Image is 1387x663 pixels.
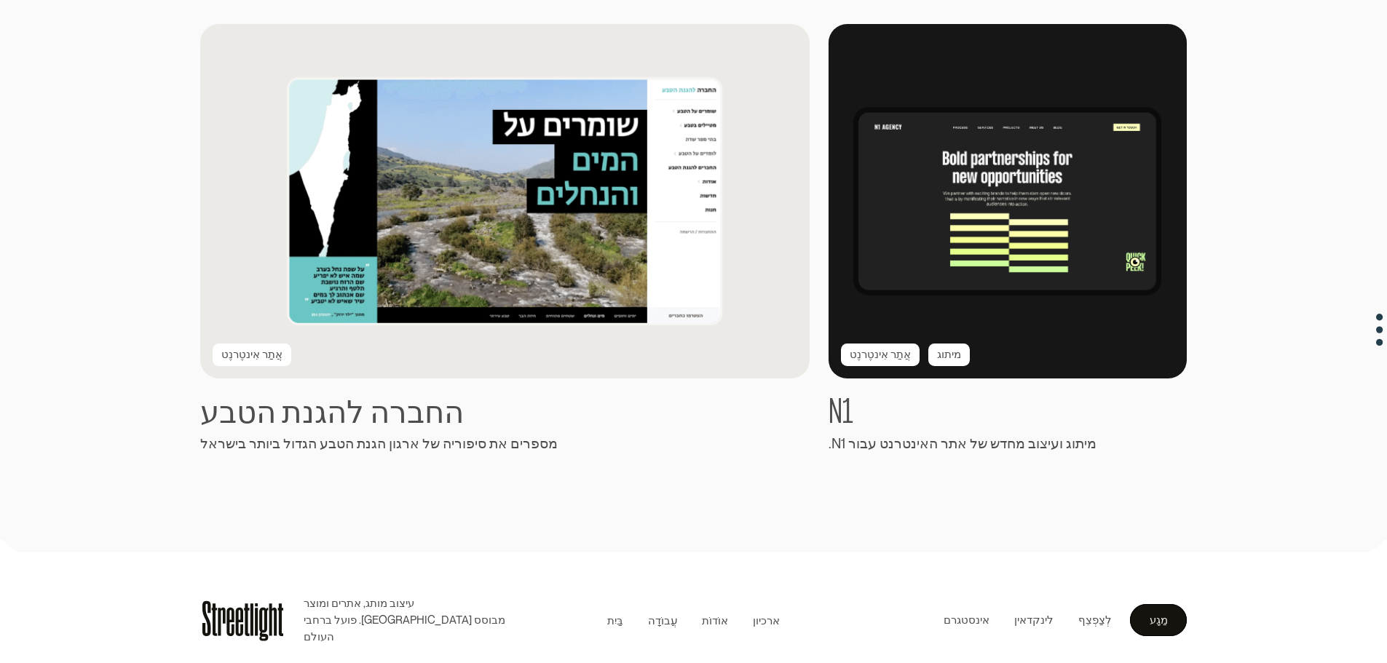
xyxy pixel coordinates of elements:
a: עֲבוֹדָה [636,609,690,632]
font: N1 [829,396,853,432]
a: לינקדאין [1002,608,1066,631]
font: מַגָע [1150,613,1168,627]
a: אֲתַר אִינטֶרנֶטהחברה להגנת הטבעמספרים את סיפוריה של ארגון הגנת הטבע הגדול ביותר בישראל [200,24,810,453]
font: לינקדאין [1014,613,1054,627]
font: בַּיִת [607,614,623,627]
img: תמונה ממוזערת של דף הבית של N1 [811,7,1205,396]
a: אינסטגרם [931,608,1002,631]
font: לְצַפְצֵף [1078,613,1112,627]
a: לְצַפְצֵף [1066,608,1124,631]
font: אוֹדוֹת [702,614,728,627]
a: בַּיִת [595,609,636,632]
a: ארכיון [740,609,792,632]
a: אוֹדוֹת [690,609,741,632]
font: מיתוג [937,347,961,361]
font: אינסטגרם [944,613,989,627]
font: עֲבוֹדָה [648,614,678,627]
a: תמונה ממוזערת של דף הבית של N1אֲתַר אִינטֶרנֶטמיתוגN1מיתוג ועיצוב מחדש של אתר האינטרנט עבור N1. [829,24,1187,453]
font: אֲתַר אִינטֶרנֶט [850,347,911,361]
font: מספרים את סיפוריה של ארגון הגנת הטבע הגדול ביותר בישראל [200,435,558,452]
font: מיתוג ועיצוב מחדש של אתר האינטרנט עבור N1. [829,435,1096,452]
font: עיצוב מותג, אתרים ומוצר [304,596,414,610]
font: החברה להגנת הטבע [200,396,464,432]
a: מַגָע [1130,604,1187,636]
font: מבוסס [GEOGRAPHIC_DATA]. פועל ברחבי העולם [304,613,505,643]
font: ארכיון [753,614,780,627]
font: אֲתַר אִינטֶרנֶט [221,347,282,361]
